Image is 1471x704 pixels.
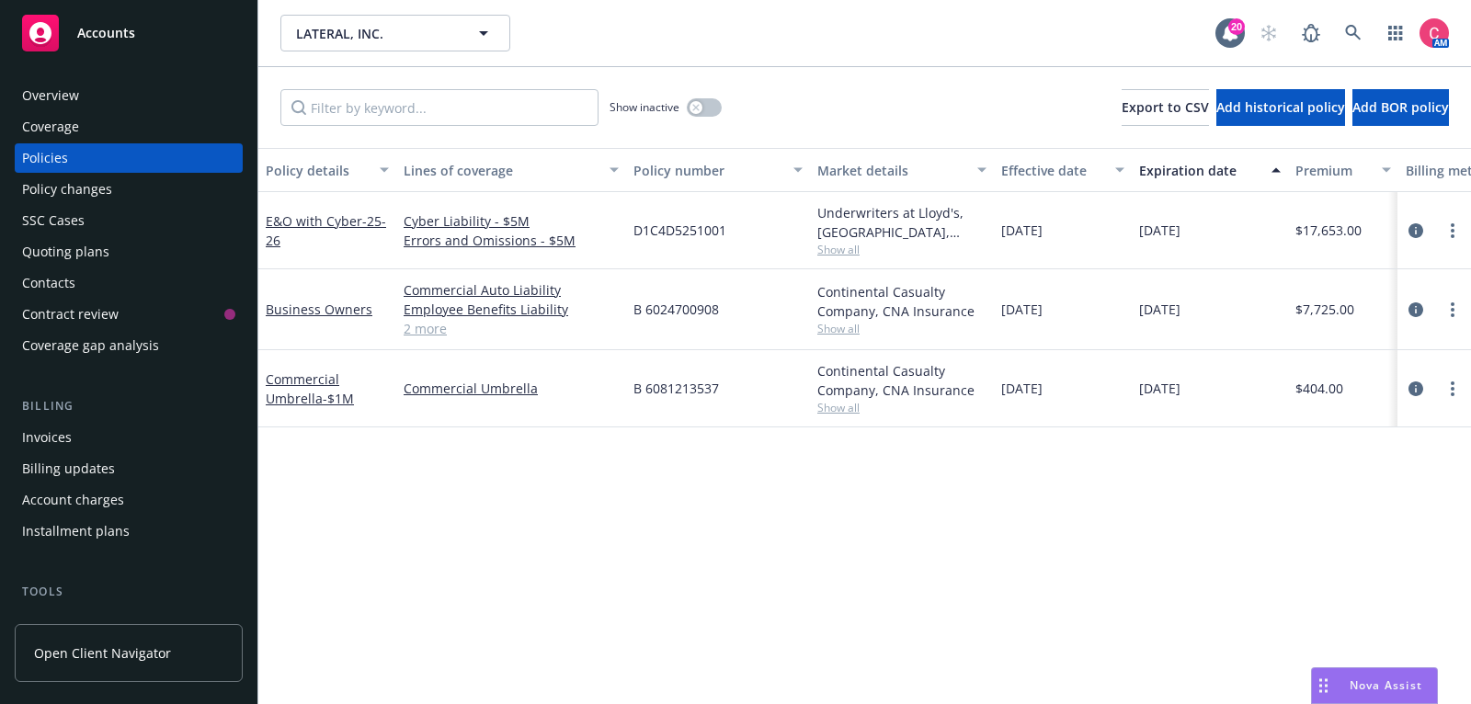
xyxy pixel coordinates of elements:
[633,161,782,180] div: Policy number
[280,15,510,51] button: LATERAL, INC.
[15,454,243,483] a: Billing updates
[15,7,243,59] a: Accounts
[15,237,243,267] a: Quoting plans
[1122,89,1209,126] button: Export to CSV
[994,148,1132,192] button: Effective date
[15,485,243,515] a: Account charges
[810,148,994,192] button: Market details
[817,361,986,400] div: Continental Casualty Company, CNA Insurance
[22,300,119,329] div: Contract review
[1001,161,1104,180] div: Effective date
[15,583,243,601] div: Tools
[266,301,372,318] a: Business Owners
[1288,148,1398,192] button: Premium
[34,643,171,663] span: Open Client Navigator
[633,221,726,240] span: D1C4D5251001
[22,608,100,638] div: Manage files
[266,212,386,249] a: E&O with Cyber
[1405,220,1427,242] a: circleInformation
[1420,18,1449,48] img: photo
[266,161,369,180] div: Policy details
[1295,161,1371,180] div: Premium
[22,112,79,142] div: Coverage
[258,148,396,192] button: Policy details
[15,268,243,298] a: Contacts
[266,370,354,407] a: Commercial Umbrella
[22,331,159,360] div: Coverage gap analysis
[15,300,243,329] a: Contract review
[626,148,810,192] button: Policy number
[15,331,243,360] a: Coverage gap analysis
[1352,98,1449,116] span: Add BOR policy
[22,175,112,204] div: Policy changes
[266,212,386,249] span: - 25-26
[15,423,243,452] a: Invoices
[1295,379,1343,398] span: $404.00
[1139,300,1180,319] span: [DATE]
[1350,677,1422,693] span: Nova Assist
[404,379,619,398] a: Commercial Umbrella
[22,143,68,173] div: Policies
[404,319,619,338] a: 2 more
[22,423,72,452] div: Invoices
[1311,667,1438,704] button: Nova Assist
[817,321,986,336] span: Show all
[1139,161,1260,180] div: Expiration date
[1295,300,1354,319] span: $7,725.00
[1139,379,1180,398] span: [DATE]
[1250,15,1287,51] a: Start snowing
[22,206,85,235] div: SSC Cases
[404,280,619,300] a: Commercial Auto Liability
[1295,221,1362,240] span: $17,653.00
[404,300,619,319] a: Employee Benefits Liability
[1405,299,1427,321] a: circleInformation
[1442,220,1464,242] a: more
[404,161,599,180] div: Lines of coverage
[22,454,115,483] div: Billing updates
[1132,148,1288,192] button: Expiration date
[15,397,243,415] div: Billing
[817,161,966,180] div: Market details
[22,237,109,267] div: Quoting plans
[323,390,354,407] span: - $1M
[15,112,243,142] a: Coverage
[404,211,619,231] a: Cyber Liability - $5M
[1312,668,1335,703] div: Drag to move
[15,608,243,638] a: Manage files
[1216,89,1345,126] button: Add historical policy
[1335,15,1372,51] a: Search
[1293,15,1329,51] a: Report a Bug
[1405,378,1427,400] a: circleInformation
[1001,221,1043,240] span: [DATE]
[1139,221,1180,240] span: [DATE]
[817,242,986,257] span: Show all
[1377,15,1414,51] a: Switch app
[610,99,679,115] span: Show inactive
[1216,98,1345,116] span: Add historical policy
[1001,379,1043,398] span: [DATE]
[15,206,243,235] a: SSC Cases
[1228,18,1245,35] div: 20
[280,89,599,126] input: Filter by keyword...
[22,268,75,298] div: Contacts
[1122,98,1209,116] span: Export to CSV
[22,81,79,110] div: Overview
[1442,299,1464,321] a: more
[817,400,986,415] span: Show all
[817,282,986,321] div: Continental Casualty Company, CNA Insurance
[15,81,243,110] a: Overview
[15,175,243,204] a: Policy changes
[22,485,124,515] div: Account charges
[633,300,719,319] span: B 6024700908
[15,143,243,173] a: Policies
[396,148,626,192] button: Lines of coverage
[404,231,619,250] a: Errors and Omissions - $5M
[633,379,719,398] span: B 6081213537
[1001,300,1043,319] span: [DATE]
[22,517,130,546] div: Installment plans
[817,203,986,242] div: Underwriters at Lloyd's, [GEOGRAPHIC_DATA], [PERSON_NAME] of London, CRC Group
[1442,378,1464,400] a: more
[296,24,455,43] span: LATERAL, INC.
[1352,89,1449,126] button: Add BOR policy
[77,26,135,40] span: Accounts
